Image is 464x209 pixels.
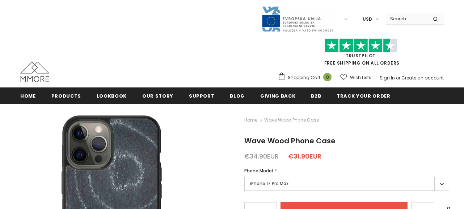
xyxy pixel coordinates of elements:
[325,38,397,53] img: Trust Pilot Stars
[244,116,257,124] a: Home
[244,168,273,174] span: Phone Model
[244,177,449,191] label: iPhone 17 Pro Max
[230,87,245,104] a: Blog
[288,74,320,81] span: Shopping Cart
[278,42,444,66] span: FREE SHIPPING ON ALL ORDERS
[244,136,336,146] span: Wave Wood Phone Case
[142,93,173,99] span: Our Story
[363,16,372,23] span: USD
[288,152,321,161] span: €31.90EUR
[260,93,295,99] span: Giving back
[264,116,319,124] span: Wave Wood Phone Case
[230,93,245,99] span: Blog
[244,152,279,161] span: €34.90EUR
[311,93,321,99] span: B2B
[401,75,444,81] a: Create an account
[51,87,81,104] a: Products
[380,75,395,81] a: Sign In
[97,93,127,99] span: Lookbook
[311,87,321,104] a: B2B
[142,87,173,104] a: Our Story
[396,75,400,81] span: or
[278,72,335,83] a: Shopping Cart 0
[337,93,390,99] span: Track your order
[51,93,81,99] span: Products
[20,93,36,99] span: Home
[97,87,127,104] a: Lookbook
[189,87,215,104] a: support
[340,71,371,84] a: Wish Lists
[346,53,376,59] a: Trustpilot
[337,87,390,104] a: Track your order
[261,16,334,22] a: Javni Razpis
[261,6,334,32] img: Javni Razpis
[386,13,427,24] input: Search Site
[189,93,215,99] span: support
[260,87,295,104] a: Giving back
[20,87,36,104] a: Home
[323,73,332,81] span: 0
[350,74,371,81] span: Wish Lists
[20,62,49,82] img: MMORE Cases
